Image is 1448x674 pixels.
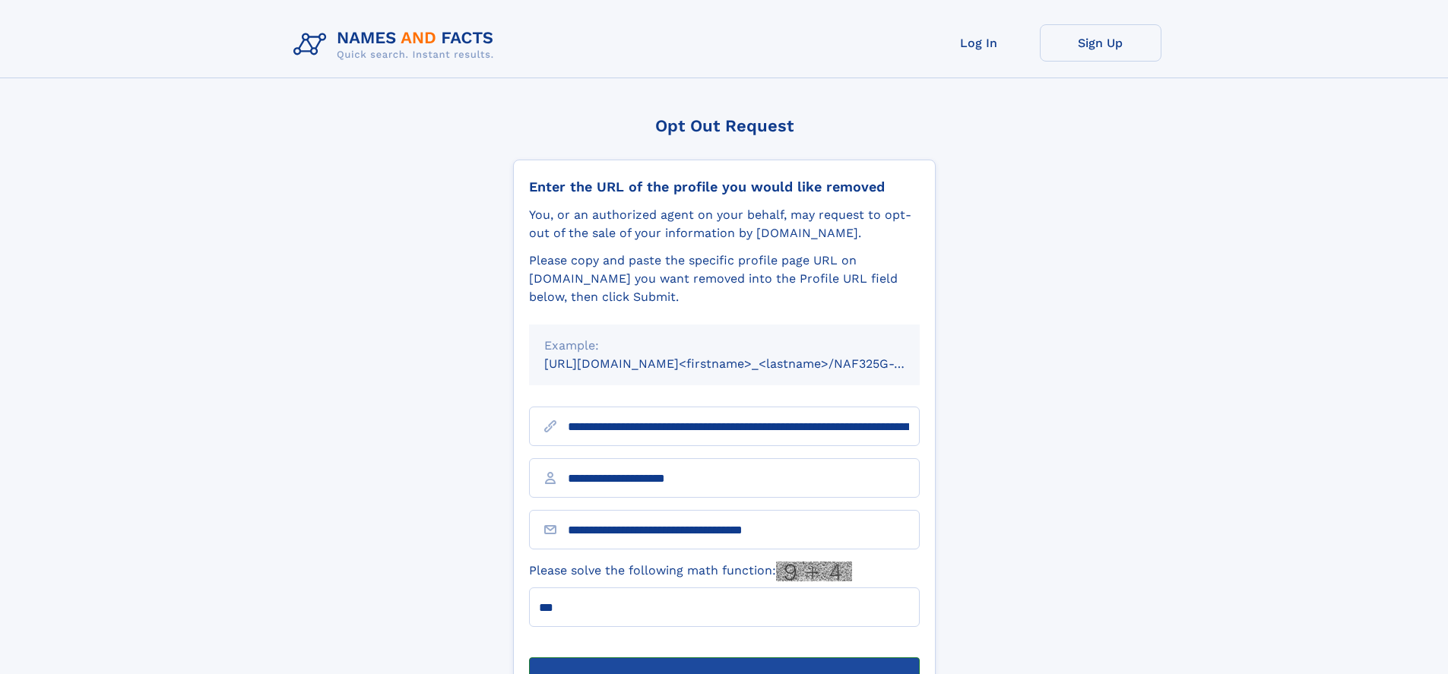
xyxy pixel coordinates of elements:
[544,356,949,371] small: [URL][DOMAIN_NAME]<firstname>_<lastname>/NAF325G-xxxxxxxx
[513,116,936,135] div: Opt Out Request
[1040,24,1161,62] a: Sign Up
[544,337,905,355] div: Example:
[529,562,852,581] label: Please solve the following math function:
[529,206,920,242] div: You, or an authorized agent on your behalf, may request to opt-out of the sale of your informatio...
[529,252,920,306] div: Please copy and paste the specific profile page URL on [DOMAIN_NAME] you want removed into the Pr...
[529,179,920,195] div: Enter the URL of the profile you would like removed
[918,24,1040,62] a: Log In
[287,24,506,65] img: Logo Names and Facts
